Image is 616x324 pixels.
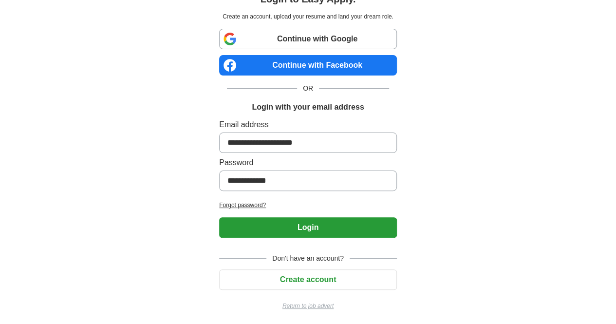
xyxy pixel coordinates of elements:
label: Password [219,157,397,169]
a: Create account [219,275,397,284]
a: Return to job advert [219,302,397,310]
p: Create an account, upload your resume and land your dream role. [221,12,395,21]
a: Continue with Facebook [219,55,397,76]
button: Create account [219,269,397,290]
label: Email address [219,119,397,131]
span: OR [297,83,319,94]
span: Don't have an account? [266,253,350,264]
a: Forgot password? [219,201,397,210]
a: Continue with Google [219,29,397,49]
button: Login [219,217,397,238]
h1: Login with your email address [252,101,364,113]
